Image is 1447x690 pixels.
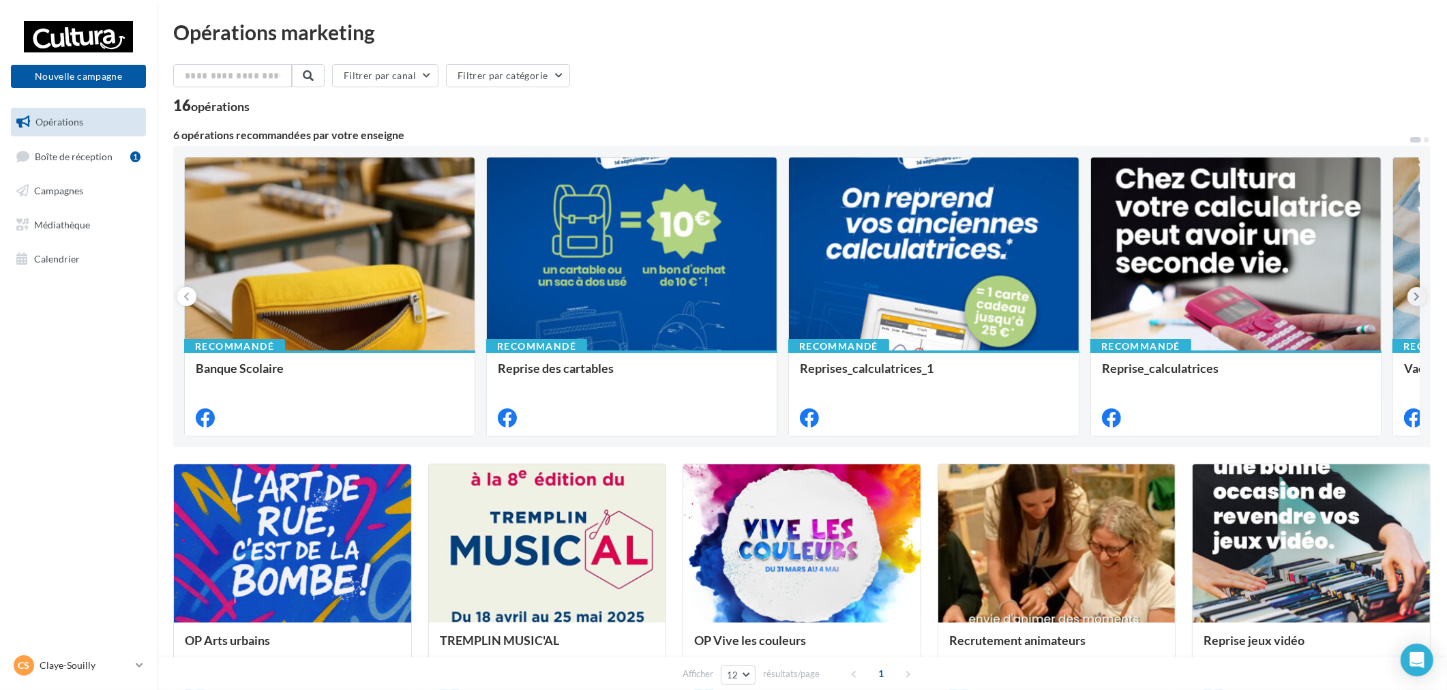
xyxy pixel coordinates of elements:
a: Calendrier [8,245,149,273]
a: Campagnes [8,177,149,205]
span: résultats/page [763,667,820,680]
div: opérations [191,100,250,112]
span: 12 [727,670,739,680]
p: Claye-Souilly [40,659,130,672]
span: Boîte de réception [35,150,113,162]
div: Recommandé [1090,339,1191,354]
div: Recommandé [486,339,587,354]
div: Recommandé [184,339,285,354]
div: 16 [173,98,250,113]
span: CS [18,659,30,672]
div: Open Intercom Messenger [1401,644,1433,676]
a: Opérations [8,108,149,136]
span: OP Vive les couleurs [694,633,806,648]
div: 1 [130,151,140,162]
button: 12 [721,665,756,685]
button: Nouvelle campagne [11,65,146,88]
span: Campagnes [34,185,83,196]
span: Calendrier [34,252,80,264]
span: Recrutement animateurs [949,633,1086,648]
a: Médiathèque [8,211,149,239]
span: OP Arts urbains [185,633,270,648]
div: 6 opérations recommandées par votre enseigne [173,130,1409,140]
span: 1 [870,663,892,685]
span: Reprise des cartables [498,361,614,376]
div: Opérations marketing [173,22,1431,42]
button: Filtrer par catégorie [446,64,570,87]
a: Boîte de réception1 [8,142,149,171]
span: Médiathèque [34,219,90,230]
span: Reprise jeux vidéo [1204,633,1304,648]
span: TREMPLIN MUSIC'AL [440,633,559,648]
button: Filtrer par canal [332,64,438,87]
div: Recommandé [788,339,889,354]
a: CS Claye-Souilly [11,652,146,678]
span: Reprise_calculatrices [1102,361,1219,376]
span: Reprises_calculatrices_1 [800,361,934,376]
span: Afficher [683,667,713,680]
span: Banque Scolaire [196,361,284,376]
span: Opérations [35,116,83,127]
